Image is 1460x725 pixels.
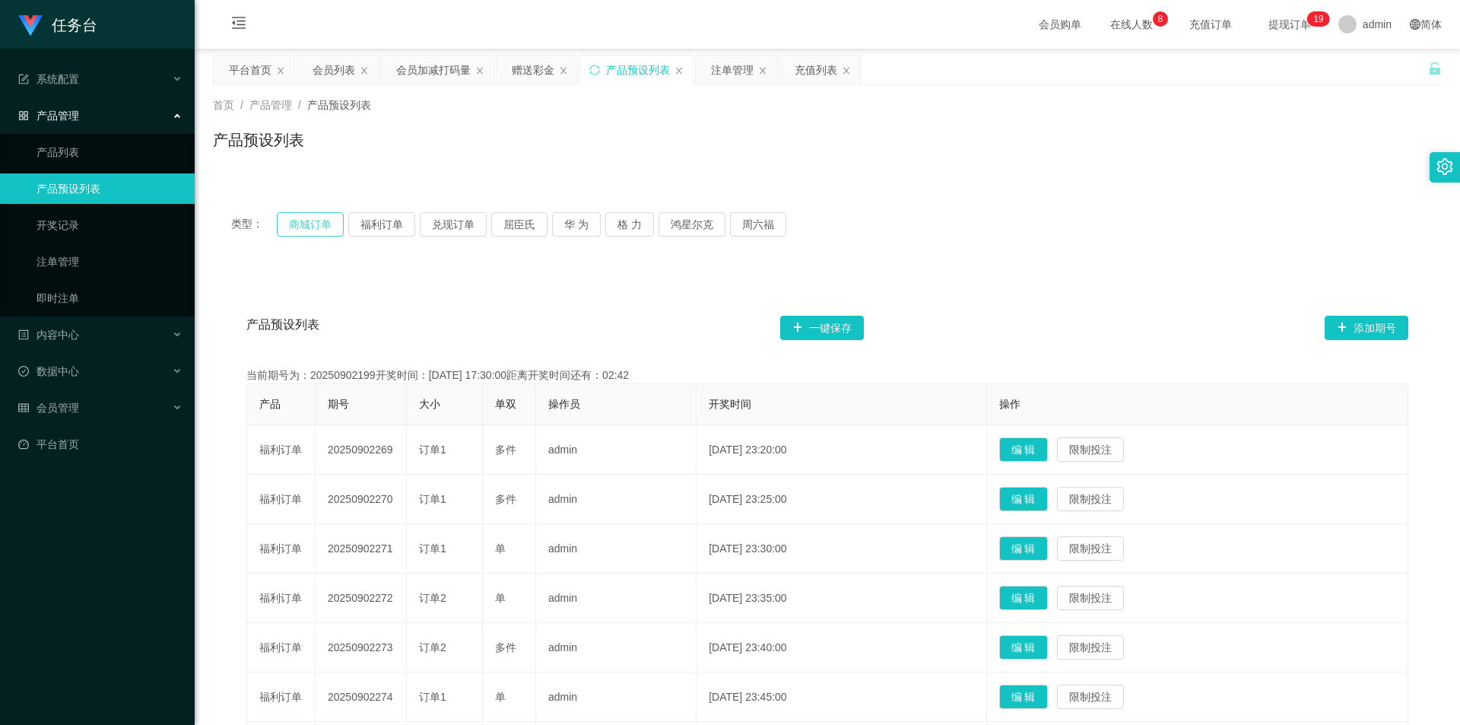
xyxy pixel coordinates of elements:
[659,212,725,237] button: 鸿星尔克
[1057,487,1124,511] button: 限制投注
[475,66,484,75] i: 图标: close
[276,66,285,75] i: 图标: close
[589,65,600,75] i: 图标: sync
[18,365,79,377] span: 数据中心
[419,691,446,703] span: 订单1
[536,475,697,524] td: admin
[1319,11,1324,27] p: 9
[1307,11,1329,27] sup: 19
[495,444,516,456] span: 多件
[419,398,440,410] span: 大小
[18,74,29,84] i: 图标: form
[419,542,446,555] span: 订单1
[18,329,79,341] span: 内容中心
[780,316,864,340] button: 图标: plus一键保存
[18,329,29,340] i: 图标: profile
[18,15,43,37] img: logo.9652507e.png
[1261,19,1319,30] span: 提现订单
[1158,11,1163,27] p: 8
[711,56,754,84] div: 注单管理
[1057,586,1124,610] button: 限制投注
[18,402,79,414] span: 会员管理
[419,444,446,456] span: 订单1
[396,56,471,84] div: 会员加减打码量
[240,99,243,111] span: /
[697,475,986,524] td: [DATE] 23:25:00
[36,246,182,277] a: 注单管理
[52,1,97,49] h1: 任务台
[795,56,837,84] div: 充值列表
[548,398,580,410] span: 操作员
[246,367,1408,383] div: 当前期号为：20250902199开奖时间：[DATE] 17:30:00距离开奖时间还有：02:42
[229,56,271,84] div: 平台首页
[559,66,568,75] i: 图标: close
[18,429,182,459] a: 图标: dashboard平台首页
[247,623,316,673] td: 福利订单
[231,212,277,237] span: 类型：
[842,66,851,75] i: 图标: close
[495,592,506,604] span: 单
[1436,158,1453,175] i: 图标: setting
[36,137,182,167] a: 产品列表
[419,592,446,604] span: 订单2
[247,673,316,722] td: 福利订单
[697,574,986,623] td: [DATE] 23:35:00
[247,524,316,574] td: 福利订单
[328,398,349,410] span: 期号
[1182,19,1239,30] span: 充值订单
[249,99,292,111] span: 产品管理
[674,66,684,75] i: 图标: close
[999,685,1048,709] button: 编 辑
[419,641,446,653] span: 订单2
[1325,316,1408,340] button: 图标: plus添加期号
[491,212,547,237] button: 屈臣氏
[536,623,697,673] td: admin
[18,110,79,122] span: 产品管理
[316,574,407,623] td: 20250902272
[36,173,182,204] a: 产品预设列表
[420,212,487,237] button: 兑现订单
[360,66,369,75] i: 图标: close
[213,129,304,151] h1: 产品预设列表
[316,673,407,722] td: 20250902274
[307,99,371,111] span: 产品预设列表
[512,56,554,84] div: 赠送彩金
[18,366,29,377] i: 图标: check-circle-o
[36,283,182,313] a: 即时注单
[758,66,767,75] i: 图标: close
[316,623,407,673] td: 20250902273
[495,398,516,410] span: 单双
[606,56,670,84] div: 产品预设列表
[999,487,1048,511] button: 编 辑
[1103,19,1160,30] span: 在线人数
[999,635,1048,660] button: 编 辑
[348,212,415,237] button: 福利订单
[697,524,986,574] td: [DATE] 23:30:00
[999,586,1048,610] button: 编 辑
[18,18,97,30] a: 任务台
[495,641,516,653] span: 多件
[213,99,234,111] span: 首页
[709,398,751,410] span: 开奖时间
[1057,685,1124,709] button: 限制投注
[999,536,1048,561] button: 编 辑
[1313,11,1319,27] p: 1
[605,212,654,237] button: 格 力
[247,425,316,475] td: 福利订单
[552,212,601,237] button: 华 为
[316,475,407,524] td: 20250902270
[730,212,786,237] button: 周六福
[999,437,1048,462] button: 编 辑
[1410,19,1420,30] i: 图标: global
[213,1,265,49] i: 图标: menu-fold
[495,542,506,555] span: 单
[247,475,316,524] td: 福利订单
[1153,11,1168,27] sup: 8
[999,398,1020,410] span: 操作
[536,425,697,475] td: admin
[697,623,986,673] td: [DATE] 23:40:00
[536,673,697,722] td: admin
[277,212,344,237] button: 商城订单
[1057,437,1124,462] button: 限制投注
[18,73,79,85] span: 系统配置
